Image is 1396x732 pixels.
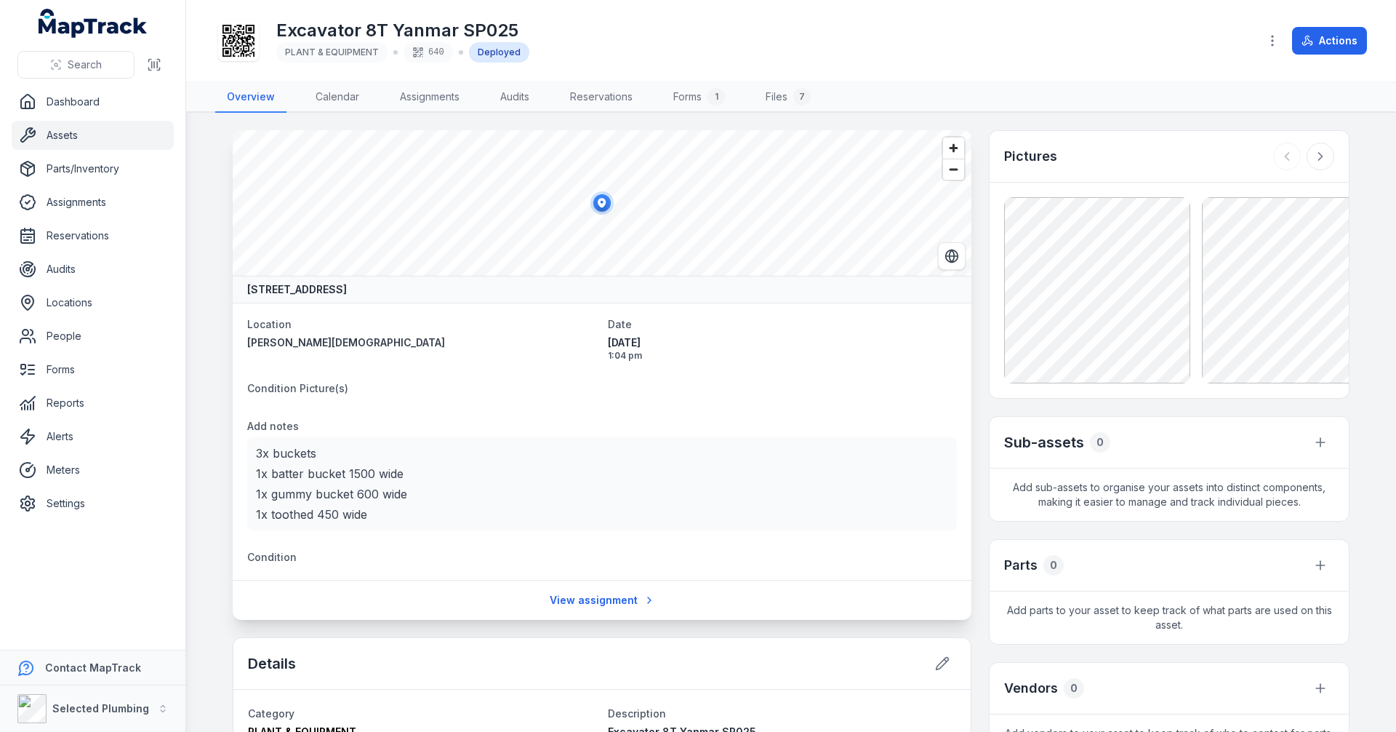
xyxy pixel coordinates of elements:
span: Date [608,318,632,330]
a: Forms [12,355,174,384]
span: PLANT & EQUIPMENT [285,47,379,57]
a: Assets [12,121,174,150]
span: Location [247,318,292,330]
div: 0 [1064,678,1084,699]
a: Overview [215,82,286,113]
div: 0 [1090,432,1110,453]
time: 10/9/2025, 1:04:45 PM [608,335,957,362]
a: Audits [12,255,174,284]
span: Add sub-assets to organise your assets into distinct components, making it easier to manage and t... [990,469,1349,521]
a: MapTrack [39,9,148,38]
h2: Details [248,653,296,674]
a: Dashboard [12,87,174,116]
button: Zoom out [943,159,964,180]
h3: Parts [1004,555,1038,576]
button: Switch to Satellite View [938,242,966,270]
a: Forms1 [662,82,737,113]
h2: Sub-assets [1004,432,1084,453]
h1: Excavator 8T Yanmar SP025 [276,19,529,42]
div: 7 [793,88,811,106]
div: Deployed [469,42,529,63]
span: [DATE] [608,335,957,350]
a: Audits [489,82,541,113]
span: Description [608,707,666,720]
a: View assignment [540,586,665,614]
strong: [STREET_ADDRESS] [247,282,347,297]
div: 640 [404,42,453,63]
a: People [12,322,174,351]
div: 0 [1043,555,1064,576]
a: Assignments [388,82,471,113]
a: Reservations [12,221,174,250]
span: [PERSON_NAME][DEMOGRAPHIC_DATA] [247,336,445,349]
span: Condition [247,551,297,563]
a: Reports [12,389,174,418]
a: Reservations [558,82,644,113]
button: Zoom in [943,138,964,159]
h3: Vendors [1004,678,1058,699]
h3: Pictures [1004,146,1057,167]
span: Add notes [247,420,299,432]
a: Parts/Inventory [12,154,174,183]
strong: Selected Plumbing [52,702,149,715]
a: Files7 [754,82,822,113]
strong: Contact MapTrack [45,661,141,674]
a: [PERSON_NAME][DEMOGRAPHIC_DATA] [247,335,596,350]
span: 1:04 pm [608,350,957,362]
span: Category [248,707,294,720]
a: Locations [12,288,174,317]
a: Alerts [12,422,174,451]
a: Settings [12,489,174,518]
span: Condition Picture(s) [247,382,348,394]
span: Add parts to your asset to keep track of what parts are used on this asset. [990,592,1349,644]
div: 1 [707,88,725,106]
span: Search [68,57,102,72]
a: Assignments [12,188,174,217]
button: Actions [1292,27,1367,55]
p: 3x buckets 1x batter bucket 1500 wide 1x gummy bucket 600 wide 1x toothed 450 wide [256,443,948,525]
a: Calendar [304,82,371,113]
canvas: Map [233,130,971,276]
a: Meters [12,455,174,485]
button: Search [17,51,135,79]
